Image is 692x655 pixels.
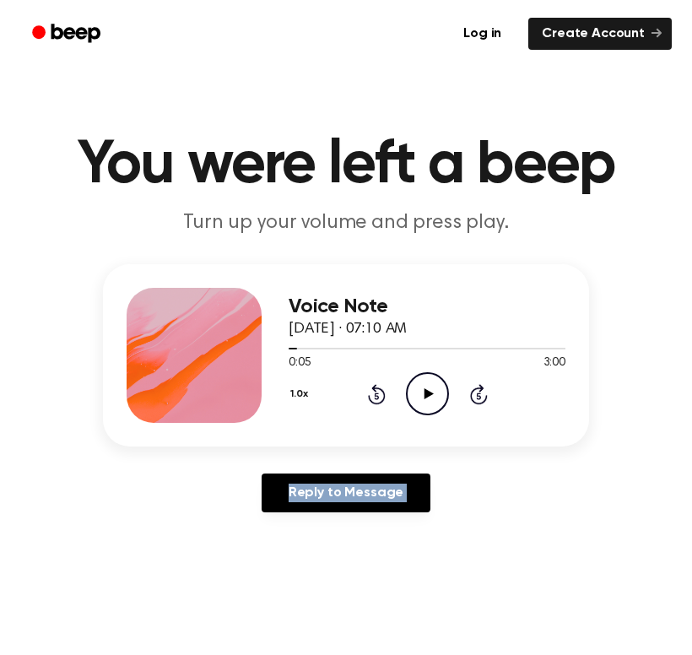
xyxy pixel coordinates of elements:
a: Log in [446,14,518,53]
span: 3:00 [543,355,565,372]
button: 1.0x [289,380,314,409]
span: [DATE] · 07:10 AM [289,322,407,337]
a: Create Account [528,18,672,50]
a: Beep [20,18,116,51]
h3: Voice Note [289,295,565,318]
h1: You were left a beep [20,135,672,196]
p: Turn up your volume and press play. [22,209,670,237]
span: 0:05 [289,355,311,372]
a: Reply to Message [262,474,430,512]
